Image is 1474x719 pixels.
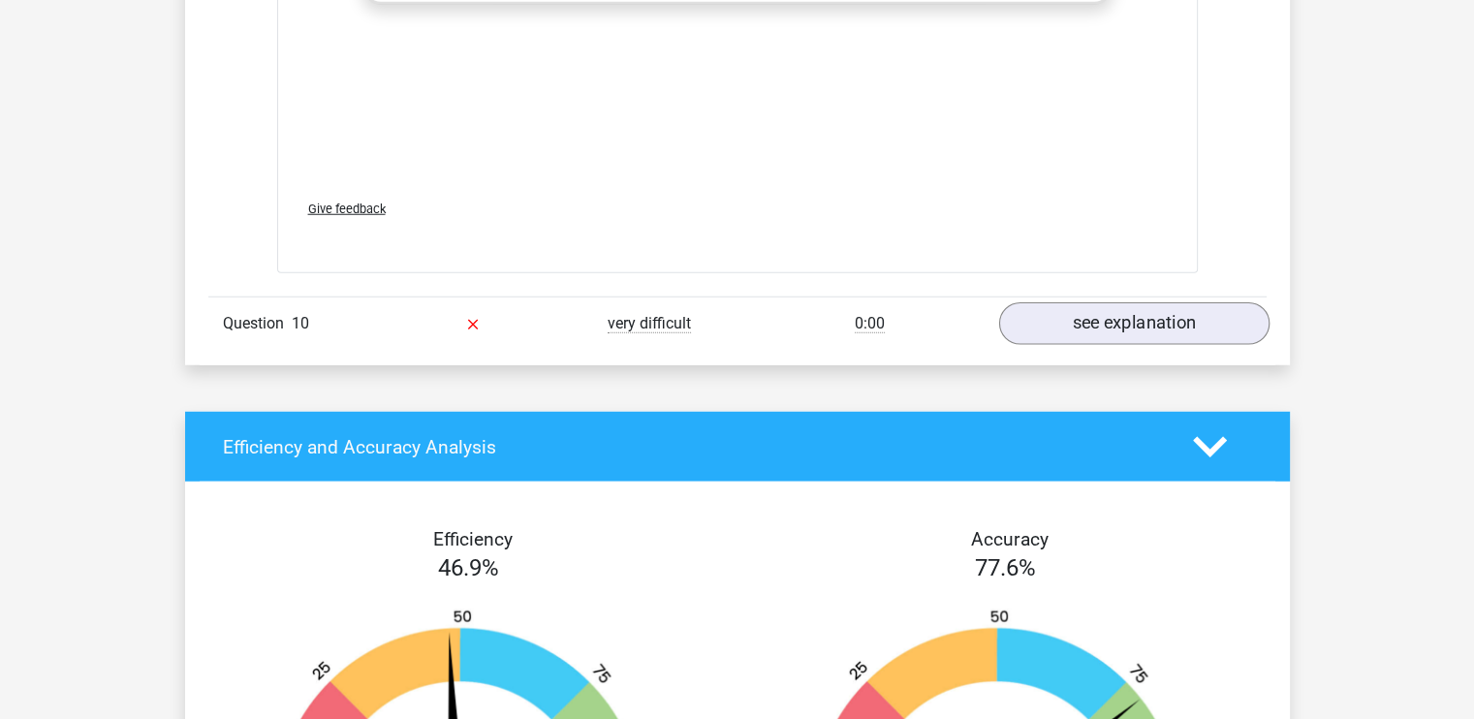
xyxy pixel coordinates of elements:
[438,554,499,581] span: 46.9%
[975,554,1036,581] span: 77.6%
[292,314,309,332] span: 10
[998,302,1269,345] a: see explanation
[760,528,1260,550] h4: Accuracy
[608,314,691,333] span: very difficult
[223,528,723,550] h4: Efficiency
[223,312,292,335] span: Question
[223,436,1164,458] h4: Efficiency and Accuracy Analysis
[855,314,885,333] span: 0:00
[308,202,386,216] span: Give feedback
